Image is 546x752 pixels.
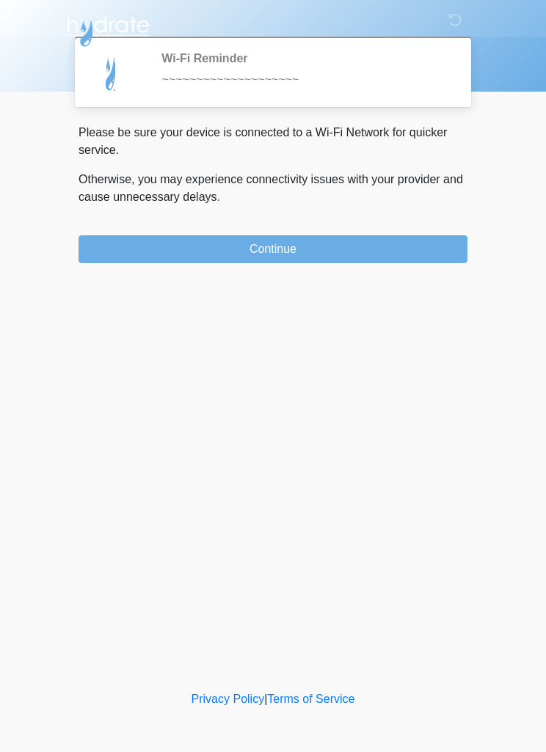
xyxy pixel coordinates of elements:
[79,124,467,159] p: Please be sure your device is connected to a Wi-Fi Network for quicker service.
[90,51,134,95] img: Agent Avatar
[79,171,467,206] p: Otherwise, you may experience connectivity issues with your provider and cause unnecessary delays
[267,693,354,705] a: Terms of Service
[64,11,152,48] img: Hydrate IV Bar - Scottsdale Logo
[192,693,265,705] a: Privacy Policy
[264,693,267,705] a: |
[161,71,445,89] div: ~~~~~~~~~~~~~~~~~~~~
[217,191,220,203] span: .
[79,235,467,263] button: Continue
